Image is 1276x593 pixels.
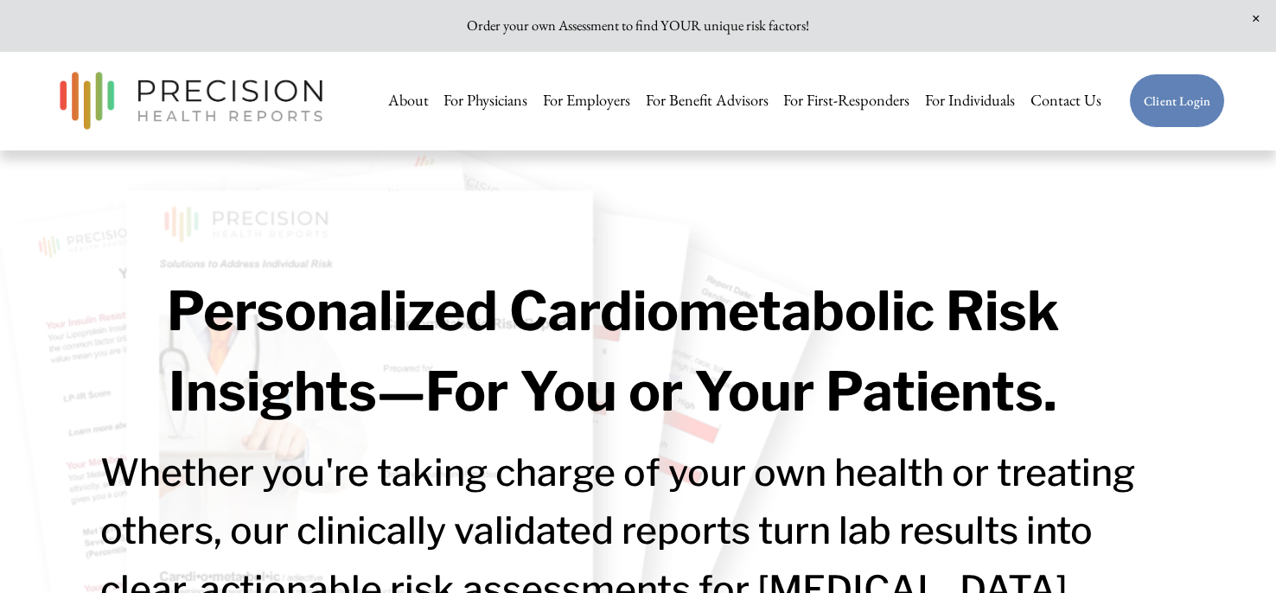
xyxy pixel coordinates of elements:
a: About [388,84,429,118]
a: For Physicians [443,84,527,118]
a: For Employers [543,84,630,118]
a: For First-Responders [783,84,909,118]
img: Precision Health Reports [51,64,331,137]
a: For Benefit Advisors [646,84,769,118]
a: Client Login [1129,73,1225,128]
a: For Individuals [925,84,1015,118]
strong: Personalized Cardiometabolic Risk Insights—For You or Your Patients. [167,278,1070,424]
a: Contact Us [1030,84,1101,118]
